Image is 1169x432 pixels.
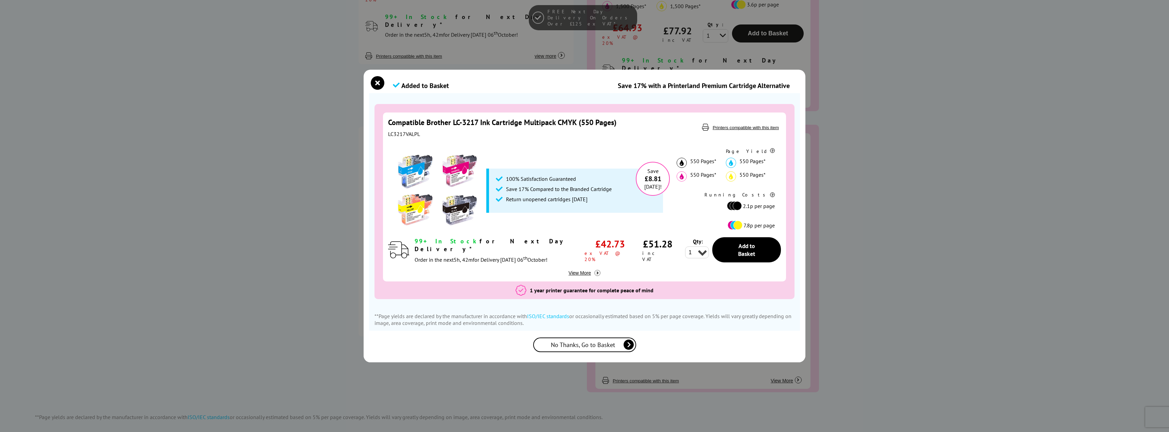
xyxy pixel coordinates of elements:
button: View More [566,270,603,276]
div: Running Costs [677,192,775,198]
li: 7.8p per page [728,221,775,230]
span: Save 17% Compared to the Branded Cartridge [506,186,612,192]
span: £42.73 [595,238,625,250]
span: Add to Basket [738,242,755,258]
span: 550 Pages* [739,171,766,182]
li: 2.1p per page [727,201,775,210]
span: £8.81 [645,174,661,183]
img: 3 year Printer Guarantee [516,285,526,296]
button: close modal [372,78,383,88]
img: Compatible Brother LC-3217 Ink Cartridge Multipack CMYK (550 Pages) [395,148,480,232]
div: Save 17% with a Printerland Premium Cartridge Alternative [618,81,790,90]
span: 550 Pages* [690,158,716,168]
button: Printers compatible with this item [711,125,781,131]
sup: th [523,255,527,261]
div: **Page yields are declared by the manufacturer in accordance with or occasionally estimated based... [374,313,795,326]
span: inc VAT [642,250,673,262]
div: for Next Day Delivery* [415,237,584,253]
span: 100% Satisfaction Guaranteed [506,175,576,182]
span: Return unopened cartridges [DATE] [506,196,588,203]
img: cyan_icon.svg [726,158,736,168]
img: yellow_icon.svg [726,171,736,182]
img: black_icon.svg [677,158,687,168]
span: [DATE]! [644,183,662,190]
img: magenta_icon.svg [677,171,687,182]
span: Order in the next for Delivery [DATE] 06 October! [415,256,547,263]
span: ISO/IEC standards [527,313,569,319]
div: LC3217VALPL [388,131,690,137]
a: Compatible Brother LC-3217 Ink Cartridge Multipack CMYK (550 Pages) [388,118,616,127]
span: No Thanks, Go to Basket [551,341,618,349]
span: View More [569,270,594,276]
span: 5h, 42m [454,256,473,263]
span: Save [647,168,659,174]
span: ex VAT @ 20% [584,250,635,262]
span: 99+ In Stock [415,237,479,245]
span: Qty: [693,238,703,245]
a: No Thanks, Go to Basket [533,338,636,352]
img: more info [594,270,600,276]
div: Page Yield [677,148,775,154]
div: modal_delivery [415,237,584,262]
span: Added to Basket [401,81,449,90]
span: 550 Pages* [690,171,716,182]
span: 1 year printer guarantee for complete peace of mind [530,287,653,294]
span: 550 Pages* [739,158,766,168]
span: £51.28 [643,238,673,250]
